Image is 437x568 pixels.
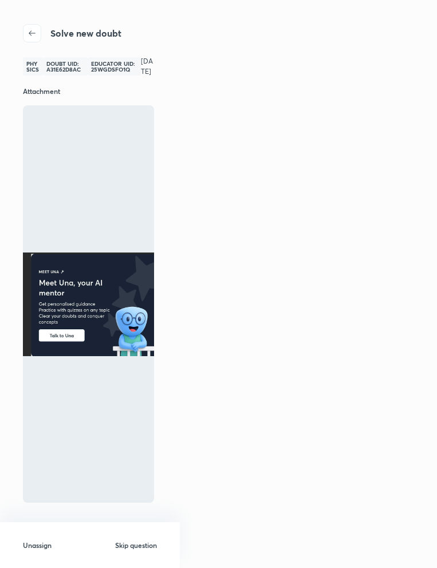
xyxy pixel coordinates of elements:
[23,253,154,356] img: -
[88,57,141,76] span: Educator UID: 25WGDSFO1Q
[23,86,154,96] h6: Attachment
[115,540,157,550] h6: Skip question
[141,56,154,77] p: [DATE]
[43,57,88,76] span: Doubt UID: A31E62D8AC
[50,29,121,38] h4: Solve new doubt
[23,57,43,76] span: Physics
[23,540,52,550] h6: Unassign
